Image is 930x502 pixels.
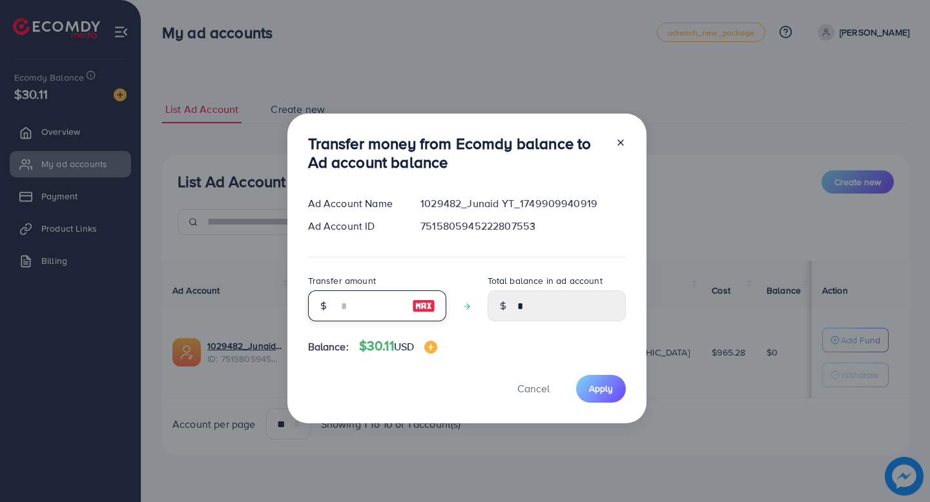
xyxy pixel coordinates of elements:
[501,375,566,403] button: Cancel
[517,381,550,396] span: Cancel
[308,274,376,287] label: Transfer amount
[424,341,437,354] img: image
[394,339,414,354] span: USD
[410,219,635,234] div: 7515805945222807553
[298,196,411,211] div: Ad Account Name
[589,382,613,395] span: Apply
[488,274,603,287] label: Total balance in ad account
[308,339,349,354] span: Balance:
[298,219,411,234] div: Ad Account ID
[410,196,635,211] div: 1029482_Junaid YT_1749909940919
[412,298,435,314] img: image
[576,375,626,403] button: Apply
[359,338,437,354] h4: $30.11
[308,134,605,172] h3: Transfer money from Ecomdy balance to Ad account balance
